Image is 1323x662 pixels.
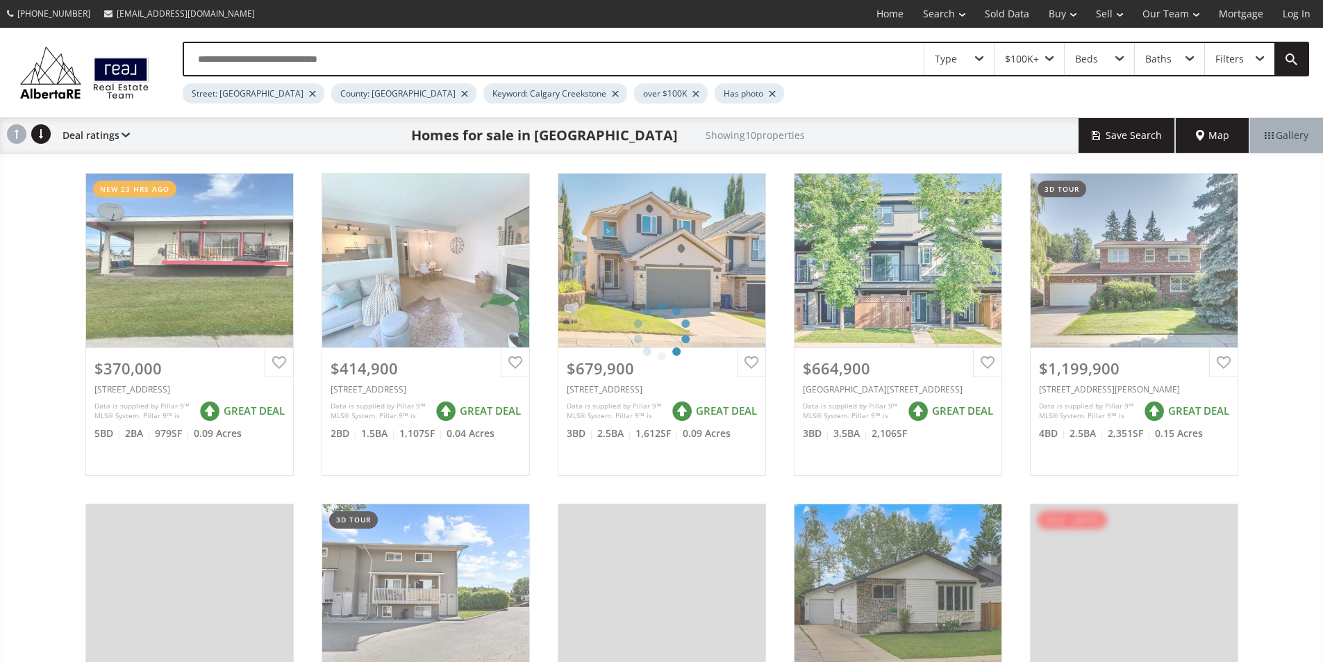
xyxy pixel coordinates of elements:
[117,8,255,19] span: [EMAIL_ADDRESS][DOMAIN_NAME]
[1005,54,1039,64] div: $100K+
[1215,54,1244,64] div: Filters
[935,54,957,64] div: Type
[634,83,708,104] div: over $100K
[17,8,90,19] span: [PHONE_NUMBER]
[331,83,476,104] div: County: [GEOGRAPHIC_DATA]
[715,83,784,104] div: Has photo
[1075,54,1098,64] div: Beds
[97,1,262,26] a: [EMAIL_ADDRESS][DOMAIN_NAME]
[483,83,627,104] div: Keyword: Calgary Creekstone
[14,43,155,102] img: Logo
[1249,118,1323,153] div: Gallery
[183,83,324,104] div: Street: [GEOGRAPHIC_DATA]
[1079,118,1176,153] button: Save Search
[56,118,130,153] div: Deal ratings
[1176,118,1249,153] div: Map
[1265,129,1308,142] span: Gallery
[706,130,805,140] h2: Showing 10 properties
[1196,129,1229,142] span: Map
[1145,54,1172,64] div: Baths
[411,126,678,145] h1: Homes for sale in [GEOGRAPHIC_DATA]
